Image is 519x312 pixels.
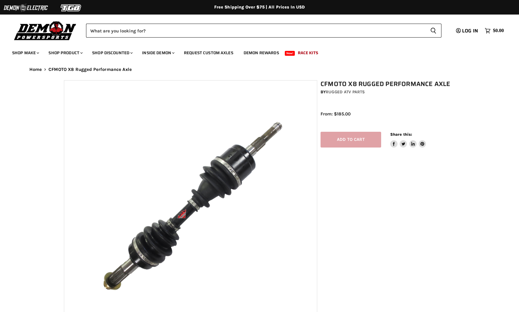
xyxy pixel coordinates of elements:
input: Search [86,24,425,38]
span: CFMOTO X8 Rugged Performance Axle [48,67,132,72]
a: Inside Demon [138,47,178,59]
a: Rugged ATV Parts [326,89,365,95]
img: Demon Powersports [12,20,78,41]
span: $0.00 [493,28,504,34]
aside: Share this: [390,132,426,148]
ul: Main menu [8,44,502,59]
h1: CFMOTO X8 Rugged Performance Axle [321,80,459,88]
a: Demon Rewards [239,47,284,59]
img: Demon Electric Logo 2 [3,2,48,14]
a: Request Custom Axles [179,47,238,59]
span: New! [285,51,295,56]
a: Shop Discounted [88,47,136,59]
form: Product [86,24,441,38]
a: Shop Make [8,47,43,59]
img: TGB Logo 2 [48,2,94,14]
span: Log in [462,27,478,35]
a: $0.00 [482,26,507,35]
a: Race Kits [293,47,323,59]
button: Search [425,24,441,38]
a: Shop Product [44,47,86,59]
a: Home [29,67,42,72]
span: Share this: [390,132,412,137]
nav: Breadcrumbs [17,67,502,72]
div: Free Shipping Over $75 | All Prices In USD [17,5,502,10]
div: by [321,89,459,95]
a: Log in [453,28,482,34]
span: From: $185.00 [321,111,351,117]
